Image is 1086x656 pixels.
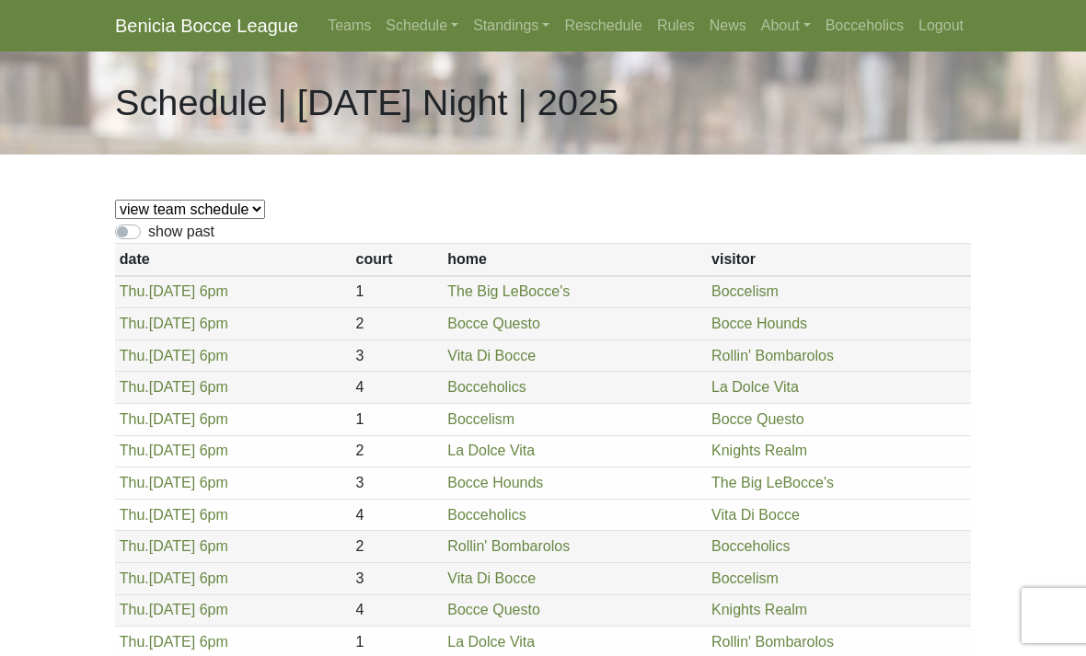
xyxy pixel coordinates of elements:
[352,499,444,531] td: 4
[447,316,540,331] a: Bocce Questo
[120,538,228,554] a: Thu.[DATE] 6pm
[120,348,228,363] a: Thu.[DATE] 6pm
[352,435,444,467] td: 2
[320,7,378,44] a: Teams
[120,570,228,586] a: Thu.[DATE] 6pm
[711,570,779,586] a: Boccelism
[352,372,444,404] td: 4
[352,594,444,627] td: 4
[120,475,149,490] span: Thu.
[120,538,149,554] span: Thu.
[711,379,799,395] a: La Dolce Vita
[818,7,911,44] a: Bocceholics
[447,443,535,458] a: La Dolce Vita
[352,244,444,276] th: court
[352,562,444,594] td: 3
[378,7,466,44] a: Schedule
[447,283,570,299] a: The Big LeBocce's
[352,531,444,563] td: 2
[120,379,149,395] span: Thu.
[120,475,228,490] a: Thu.[DATE] 6pm
[447,411,514,427] a: Boccelism
[447,379,526,395] a: Bocceholics
[447,348,536,363] a: Vita Di Bocce
[911,7,971,44] a: Logout
[120,634,149,650] span: Thu.
[120,602,149,617] span: Thu.
[447,570,536,586] a: Vita Di Bocce
[443,244,707,276] th: home
[711,316,807,331] a: Bocce Hounds
[120,634,228,650] a: Thu.[DATE] 6pm
[707,244,971,276] th: visitor
[352,276,444,308] td: 1
[120,411,149,427] span: Thu.
[754,7,818,44] a: About
[120,348,149,363] span: Thu.
[702,7,754,44] a: News
[352,403,444,435] td: 1
[120,443,228,458] a: Thu.[DATE] 6pm
[115,81,618,125] h1: Schedule | [DATE] Night | 2025
[120,507,149,523] span: Thu.
[711,475,834,490] a: The Big LeBocce's
[120,379,228,395] a: Thu.[DATE] 6pm
[711,283,779,299] a: Boccelism
[711,602,807,617] a: Knights Realm
[447,507,526,523] a: Bocceholics
[352,467,444,500] td: 3
[352,340,444,372] td: 3
[447,602,540,617] a: Bocce Questo
[711,443,807,458] a: Knights Realm
[120,411,228,427] a: Thu.[DATE] 6pm
[115,244,352,276] th: date
[557,7,650,44] a: Reschedule
[115,7,298,44] a: Benicia Bocce League
[447,475,543,490] a: Bocce Hounds
[120,316,149,331] span: Thu.
[120,283,149,299] span: Thu.
[711,538,790,554] a: Bocceholics
[711,634,834,650] a: Rollin' Bombarolos
[650,7,702,44] a: Rules
[148,221,214,243] label: show past
[352,308,444,340] td: 2
[120,316,228,331] a: Thu.[DATE] 6pm
[447,634,535,650] a: La Dolce Vita
[711,411,804,427] a: Bocce Questo
[447,538,570,554] a: Rollin' Bombarolos
[120,570,149,586] span: Thu.
[120,283,228,299] a: Thu.[DATE] 6pm
[711,348,834,363] a: Rollin' Bombarolos
[711,507,800,523] a: Vita Di Bocce
[120,507,228,523] a: Thu.[DATE] 6pm
[466,7,557,44] a: Standings
[120,443,149,458] span: Thu.
[120,602,228,617] a: Thu.[DATE] 6pm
